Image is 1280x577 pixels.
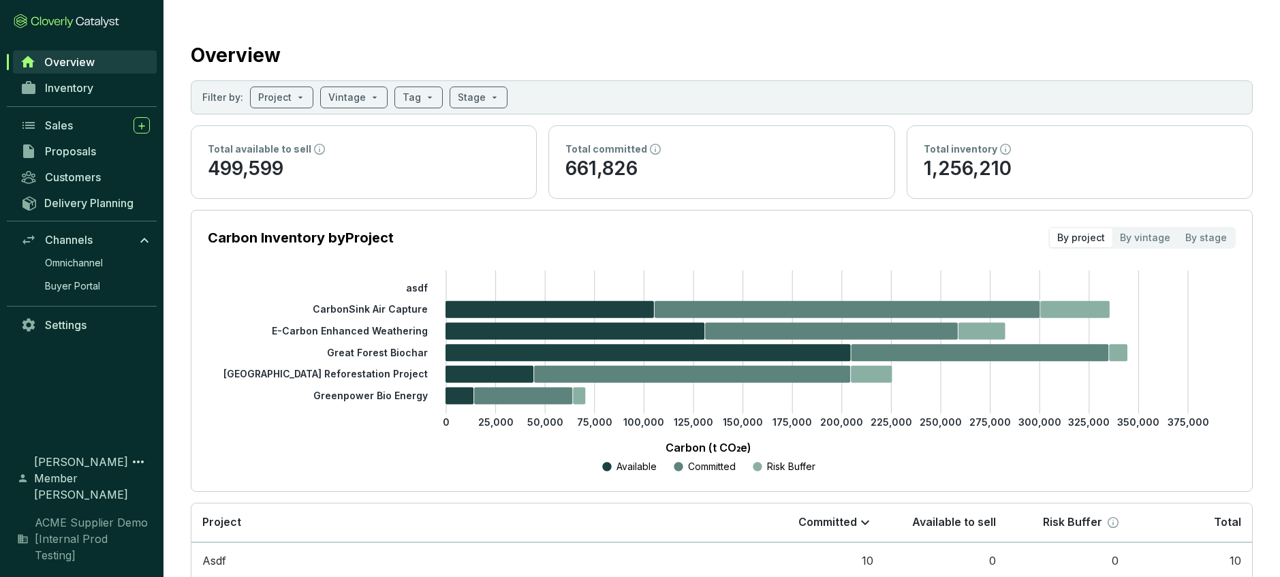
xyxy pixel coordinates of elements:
tspan: 125,000 [674,416,713,428]
span: [PERSON_NAME] Member [PERSON_NAME] [34,454,130,503]
tspan: 225,000 [871,416,912,428]
a: Inventory [14,76,157,99]
tspan: 275,000 [969,416,1011,428]
a: Sales [14,114,157,137]
div: By stage [1178,228,1234,247]
a: Overview [13,50,157,74]
div: segmented control [1048,227,1236,249]
p: Committed [688,460,736,473]
tspan: 325,000 [1068,416,1110,428]
span: Buyer Portal [45,279,100,293]
tspan: asdf [406,282,428,294]
a: Settings [14,313,157,337]
span: Settings [45,318,87,332]
a: Omnichannel [38,253,157,273]
th: Project [191,503,762,542]
p: Risk Buffer [1043,515,1102,530]
h2: Overview [191,41,281,69]
tspan: 200,000 [820,416,863,428]
tspan: 350,000 [1117,416,1159,428]
tspan: 25,000 [478,416,514,428]
p: Filter by: [202,91,243,104]
tspan: 50,000 [527,416,563,428]
a: Buyer Portal [38,276,157,296]
tspan: 375,000 [1168,416,1209,428]
tspan: CarbonSink Air Capture [313,303,428,315]
span: Overview [44,55,95,69]
tspan: 75,000 [577,416,612,428]
tspan: 0 [443,416,450,428]
p: Available [616,460,657,473]
p: Carbon Inventory by Project [208,228,394,247]
tspan: 250,000 [920,416,962,428]
p: Total available to sell [208,142,311,156]
tspan: 175,000 [772,416,812,428]
span: Proposals [45,144,96,158]
tspan: 100,000 [623,416,664,428]
tspan: E-Carbon Enhanced Weathering [272,325,428,337]
span: ACME Supplier Demo [Internal Prod Testing] [35,514,150,563]
tspan: Greenpower Bio Energy [313,390,428,401]
th: Total [1129,503,1252,542]
th: Available to sell [884,503,1007,542]
a: Proposals [14,140,157,163]
p: Carbon (t CO₂e) [228,439,1188,456]
div: By project [1050,228,1112,247]
tspan: [GEOGRAPHIC_DATA] Reforestation Project [223,368,428,379]
p: 661,826 [565,156,877,182]
span: Delivery Planning [44,196,134,210]
tspan: 150,000 [723,416,763,428]
p: 1,256,210 [924,156,1236,182]
p: Committed [798,515,857,530]
p: Total committed [565,142,647,156]
a: Customers [14,166,157,189]
span: Channels [45,233,93,247]
span: Sales [45,119,73,132]
p: Total inventory [924,142,997,156]
p: Risk Buffer [767,460,815,473]
a: Channels [14,228,157,251]
span: Omnichannel [45,256,103,270]
tspan: 300,000 [1018,416,1061,428]
tspan: Great Forest Biochar [327,347,428,358]
span: Customers [45,170,101,184]
p: 499,599 [208,156,520,182]
div: By vintage [1112,228,1178,247]
span: Inventory [45,81,93,95]
a: Delivery Planning [14,191,157,214]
